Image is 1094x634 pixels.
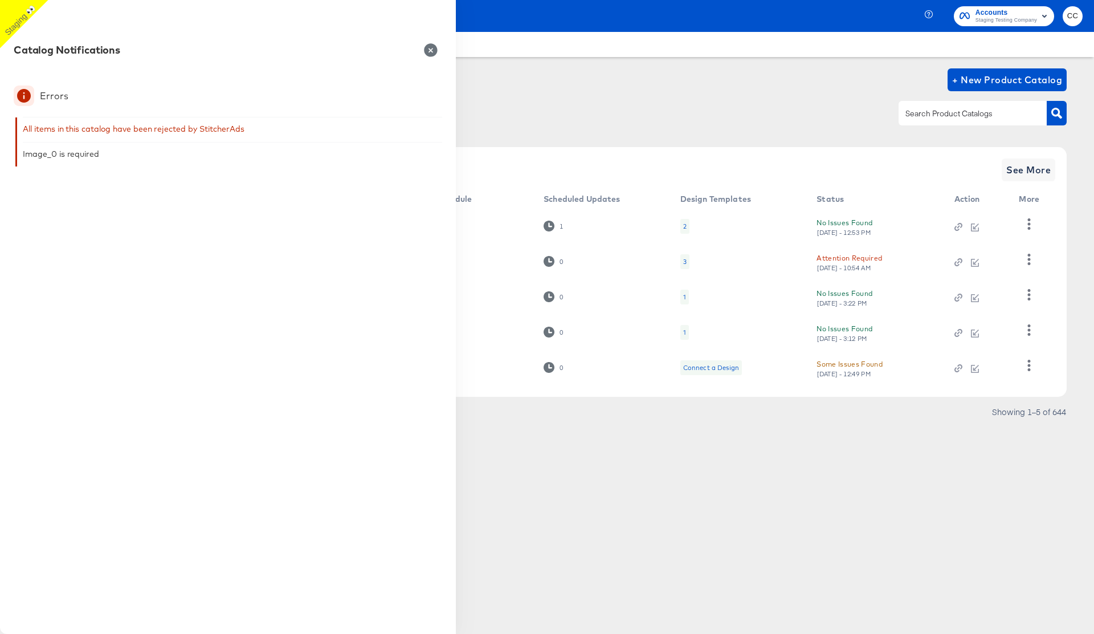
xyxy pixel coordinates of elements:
[817,370,871,378] div: [DATE] - 12:49 PM
[544,194,621,204] div: Scheduled Updates
[1067,10,1078,23] span: CC
[544,362,564,373] div: 0
[1063,6,1083,26] button: CC
[14,43,120,57] div: Catalog Notifications
[559,258,564,266] div: 0
[544,221,564,231] div: 1
[683,328,686,337] div: 1
[817,358,883,378] button: Some Issues Found[DATE] - 12:49 PM
[975,7,1037,19] span: Accounts
[544,291,564,302] div: 0
[398,209,534,244] td: Daily
[683,363,739,372] div: Connect a Design
[954,6,1054,26] button: AccountsStaging Testing Company
[40,90,68,101] div: Errors
[903,107,1024,120] input: Search Product Catalogs
[817,252,882,272] button: Attention Required[DATE] - 10:54 AM
[398,244,534,279] td: Daily
[1006,162,1051,178] span: See More
[683,292,686,302] div: 1
[683,257,687,266] div: 3
[680,290,689,304] div: 1
[23,124,244,133] div: All items in this catalog have been rejected by StitcherAds
[680,254,689,269] div: 3
[398,279,534,315] td: Daily
[680,325,689,340] div: 1
[1010,190,1053,209] th: More
[559,293,564,301] div: 0
[680,360,742,375] div: Connect a Design
[975,16,1037,25] span: Staging Testing Company
[948,68,1067,91] button: + New Product Catalog
[817,264,871,272] div: [DATE] - 10:54 AM
[817,252,882,264] div: Attention Required
[680,219,689,234] div: 2
[544,256,564,267] div: 0
[398,315,534,350] td: Daily
[680,194,751,204] div: Design Templates
[817,358,883,370] div: Some Issues Found
[23,149,99,158] div: Image_0 is required
[559,222,564,230] div: 1
[1002,158,1055,181] button: See More
[807,190,945,209] th: Status
[683,222,687,231] div: 2
[952,72,1062,88] span: + New Product Catalog
[991,408,1067,416] div: Showing 1–5 of 644
[398,350,534,385] td: Daily
[945,190,1010,209] th: Action
[544,327,564,338] div: 0
[559,328,564,336] div: 0
[559,364,564,372] div: 0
